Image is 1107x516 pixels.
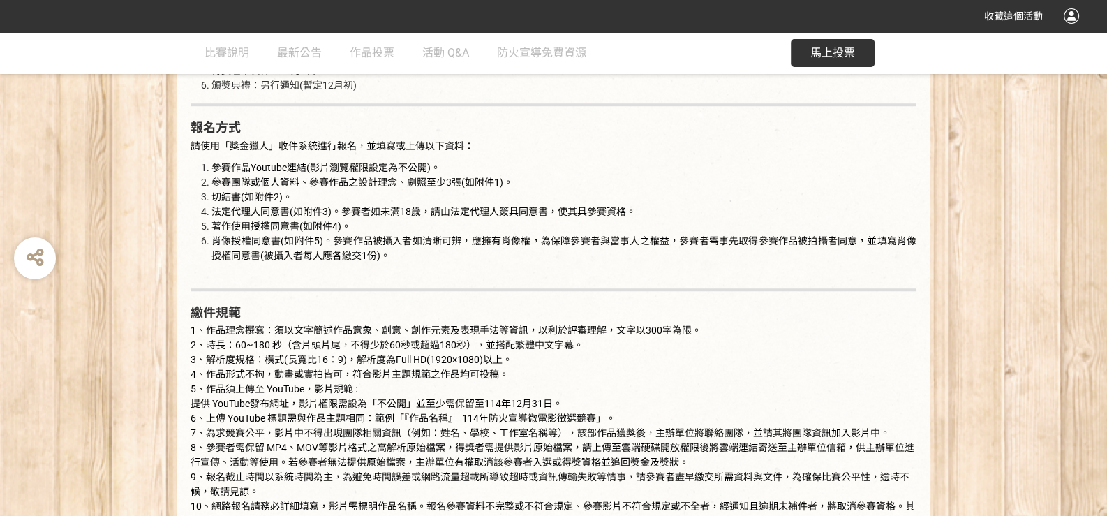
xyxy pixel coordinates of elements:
span: 8、參賽者需保留 MP4、MOV等影片格式之高解析原始檔案，得獎者需提供影片原始檔案，請上傳至雲端硬碟開放權限後將雲端連結寄送至主辦單位信箱，供主辦單位進行宣傳、活動等使用。若參賽者無法提供原始... [191,442,914,468]
button: 馬上投票 [791,39,875,67]
strong: 報名方式 [191,120,241,135]
span: 馬上投票 [810,46,855,59]
li: 頒獎典禮：另行通知(暫定12月初) [211,78,916,93]
span: 活動 Q&A [422,46,469,59]
span: 2、時長：60~180 秒（含片頭片尾，不得少於60秒或超過180秒），並搭配繁體中文字幕。 [191,339,584,351]
span: 請使用「獎金獵人」收件系統進行報名，並填寫或上傳以下資料： [191,140,474,152]
a: 比賽說明 [205,32,249,74]
a: 作品投票 [350,32,394,74]
a: 防火宣導免費資源 [497,32,586,74]
span: 法定代理人同意書(如附件3)。參賽者如未滿18歲，請由法定代理人簽具同意書，使其具參賽資格。 [211,206,636,217]
span: 收藏這個活動 [984,10,1043,22]
span: 提供 YouTube發布網址，影片權限需設為「不公開」並至少需保留至114年12月31日。 [191,398,563,409]
span: 5、作品須上傳至 YouTube，影片規範 : [191,383,357,395]
span: 防火宣導免費資源 [497,46,586,59]
span: 切結書(如附件2)。 [211,191,292,202]
span: 3、解析度規格：橫式(長寬比16：9)，解析度為Full HD(1920×1080)以上。 [191,354,512,365]
a: 最新公告 [277,32,322,74]
a: 活動 Q&A [422,32,469,74]
span: 4、作品形式不拘，動畫或實拍皆可，符合影片主題規範之作品均可投稿。 [191,369,509,380]
span: 比賽說明 [205,46,249,59]
span: 參賽作品Youtube連結(影片瀏覽權限設定為不公開)。 [211,162,440,173]
span: 作品投票 [350,46,394,59]
span: 著作使用授權同意書(如附件4)。 [211,221,351,232]
span: 6、上傳 YouTube 標題需與作品主題相同：範例「『作品名稱』_114年防火宣導微電影徵選競賽」。 [191,413,616,424]
span: 7、為求競賽公平，影片中不得出現團隊相關資訊（例如：姓名、學校、工作室名稱等），該部作品獲獎後，主辦單位將聯絡團隊，並請其將團隊資訊加入影片中。 [191,427,890,438]
span: 肖像授權同意書(如附件5)。參賽作品被攝入者如清晰可辨，應擁有肖像權，為保障參賽者與當事人之權益，參賽者需事先取得參賽作品被拍攝者同意，並填寫肖像授權同意書(被攝入者每人應各繳交1份)。 [211,235,916,261]
strong: 繳件規範 [191,305,241,320]
span: 9、報名截止時間以系統時間為主，為避免時間誤差或網路流量超載所導致超時或資訊傳輸失敗等情事，請參賽者盡早繳交所需資料與文件，為確保比賽公平性，逾時不候，敬請見諒。 [191,471,909,497]
span: 最新公告 [277,46,322,59]
span: 1、作品理念撰寫：須以文字簡述作品意象、創意、創作元素及表現手法等資訊，以利於評審理解，文字以300字為限。 [191,325,701,336]
span: 參賽團隊或個人資料、參賽作品之設計理念、劇照至少3張(如附件1)。 [211,177,513,188]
